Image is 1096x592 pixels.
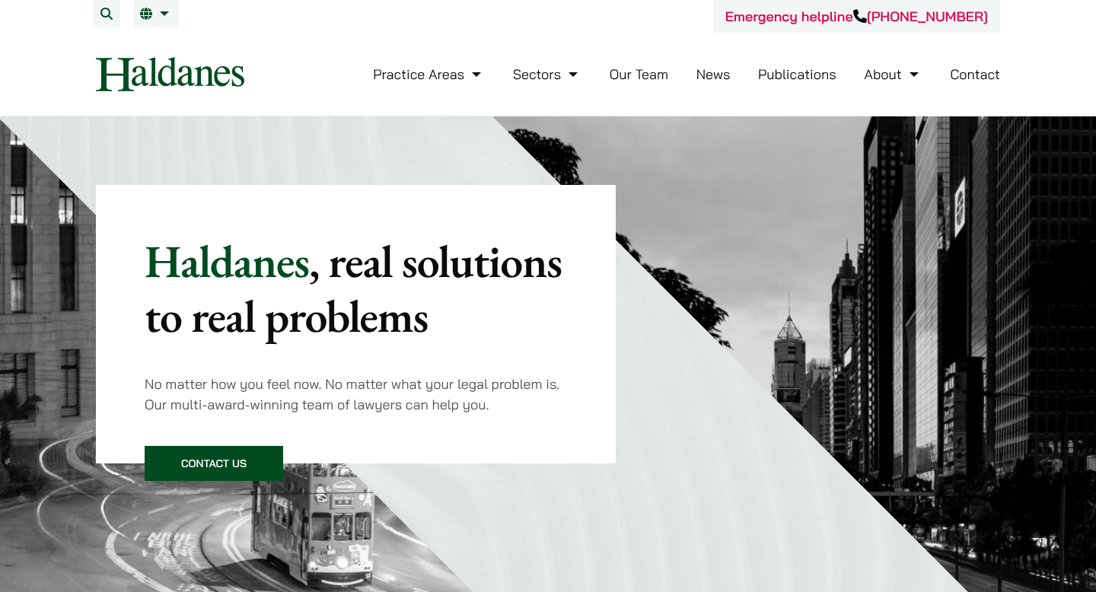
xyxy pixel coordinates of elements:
a: Practice Areas [373,65,485,83]
a: Contact [950,65,1000,83]
a: Contact Us [145,446,283,481]
a: Publications [758,65,836,83]
a: Emergency helpline[PHONE_NUMBER] [725,8,988,25]
a: EN [140,8,173,20]
mark: , real solutions to real problems [145,231,562,345]
a: Our Team [610,65,668,83]
p: No matter how you feel now. No matter what your legal problem is. Our multi-award-winning team of... [145,374,567,415]
a: About [864,65,922,83]
p: Haldanes [145,234,567,343]
a: News [696,65,731,83]
a: Sectors [513,65,581,83]
img: Logo of Haldanes [96,57,244,91]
